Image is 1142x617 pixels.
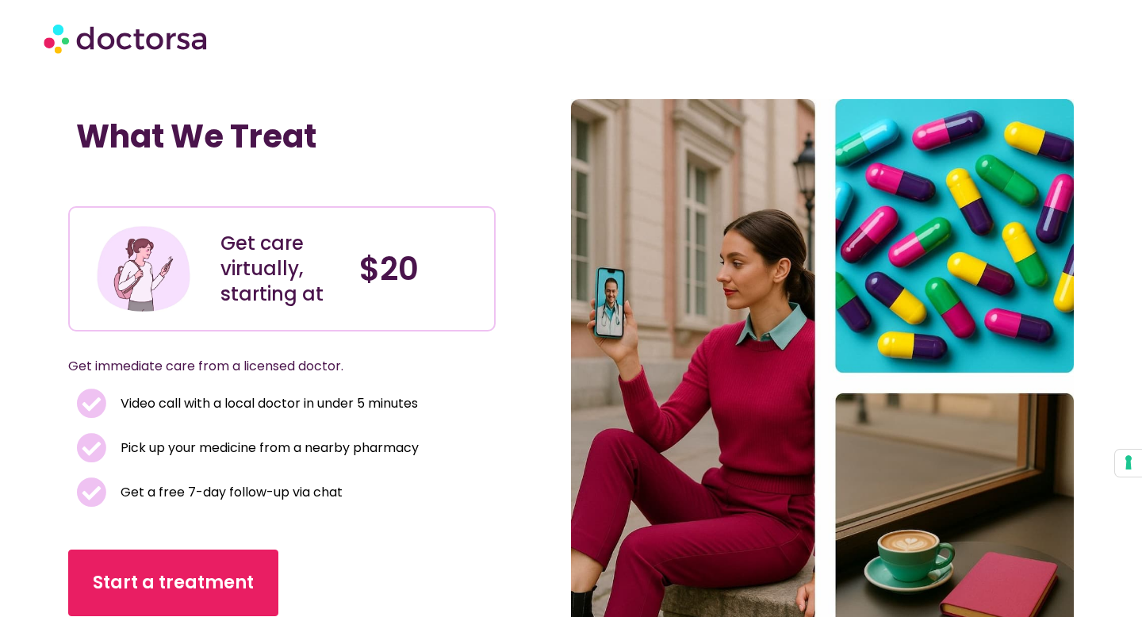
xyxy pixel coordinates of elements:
h4: $20 [359,250,482,288]
span: Start a treatment [93,570,254,596]
a: Start a treatment [68,550,278,616]
iframe: Customer reviews powered by Trustpilot [76,171,314,190]
div: Get care virtually, starting at [220,231,343,307]
img: Illustration depicting a young woman in a casual outfit, engaged with her smartphone. She has a p... [94,220,193,318]
span: Get a free 7-day follow-up via chat [117,481,343,504]
p: Get immediate care from a licensed doctor. [68,355,458,377]
h1: What We Treat [76,117,488,155]
span: Video call with a local doctor in under 5 minutes [117,393,418,415]
span: Pick up your medicine from a nearby pharmacy [117,437,419,459]
button: Your consent preferences for tracking technologies [1115,450,1142,477]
